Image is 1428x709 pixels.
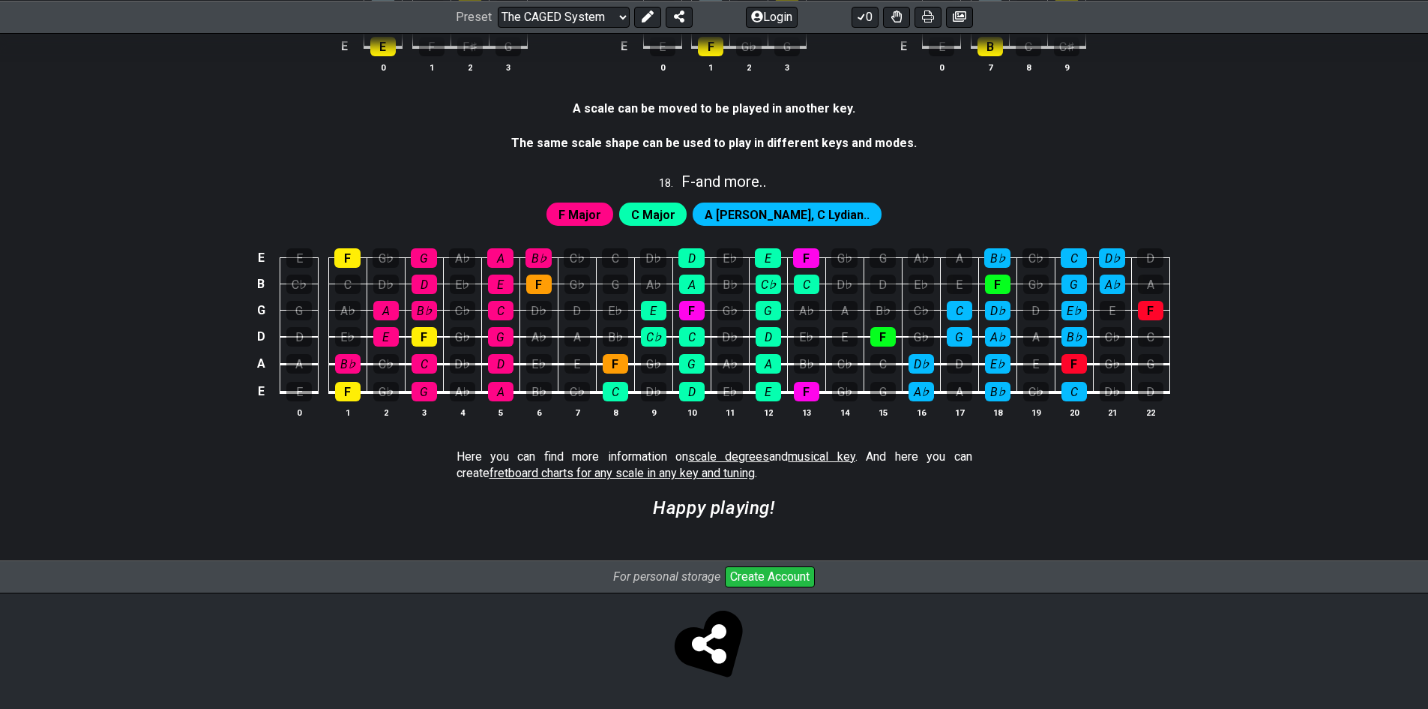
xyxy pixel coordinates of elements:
div: C♭ [832,354,858,374]
div: E [564,354,590,374]
div: E [488,275,513,294]
div: B♭ [603,327,628,347]
div: D [678,248,705,268]
th: 9 [1048,59,1086,75]
td: G [252,297,270,323]
div: E♭ [335,327,361,347]
div: A♭ [641,275,666,294]
div: G♭ [564,275,590,294]
span: F - and more.. [681,173,767,191]
div: G♭ [909,327,934,347]
button: Login [746,6,798,27]
th: 0 [364,59,402,75]
div: C♭ [1022,248,1049,268]
div: D [1023,301,1049,320]
th: 7 [971,59,1010,75]
div: A [832,301,858,320]
div: E [755,248,781,268]
div: B♭ [526,382,552,401]
div: D [679,382,705,401]
div: D♭ [526,301,552,320]
div: C [603,382,628,401]
th: 12 [749,404,787,420]
div: E♭ [1061,301,1087,320]
div: E [286,248,313,268]
div: D♭ [450,354,475,374]
div: C [1138,327,1163,347]
div: B♭ [870,301,896,320]
th: 0 [280,404,319,420]
th: 1 [328,404,367,420]
th: 11 [711,404,749,420]
div: F [1061,354,1087,374]
div: C [412,354,437,374]
button: Create Account [725,566,815,587]
th: 2 [451,59,489,75]
th: 6 [519,404,558,420]
th: 10 [672,404,711,420]
th: 8 [1010,59,1048,75]
th: 0 [643,59,681,75]
div: F [412,327,437,347]
div: D♭ [985,301,1010,320]
div: C [1061,382,1087,401]
div: G [411,248,437,268]
div: E [832,327,858,347]
a: musical key [788,449,855,464]
div: A [1138,275,1163,294]
div: C♭ [286,275,312,294]
th: 14 [825,404,864,420]
div: A [564,327,590,347]
div: F♯ [457,37,483,56]
div: F [985,275,1010,294]
div: C [602,248,628,268]
th: 7 [558,404,596,420]
th: 19 [1016,404,1055,420]
div: E♭ [450,275,475,294]
div: C [488,301,513,320]
div: G [286,301,312,320]
th: 1 [412,59,451,75]
td: D [252,323,270,350]
div: E♭ [909,275,934,294]
div: D♭ [832,275,858,294]
div: C [870,354,896,374]
th: 5 [481,404,519,420]
div: D♭ [909,354,934,374]
div: A♭ [985,327,1010,347]
th: 18 [978,404,1016,420]
td: E [615,32,633,61]
strong: The same scale shape can be used to play in different keys and modes. [511,136,917,150]
div: D♭ [641,382,666,401]
div: C [1016,37,1041,56]
th: 22 [1131,404,1169,420]
div: G [495,37,521,56]
div: A♭ [1100,275,1125,294]
button: 0 [852,6,879,27]
th: 4 [443,404,481,420]
div: A♭ [526,327,552,347]
div: G♭ [373,248,399,268]
div: C♭ [1023,382,1049,401]
div: G [756,301,781,320]
span: 18 . [659,176,681,192]
div: E [929,37,954,56]
div: A♭ [449,248,475,268]
div: D♭ [373,275,399,294]
div: E [373,327,399,347]
th: 3 [489,59,527,75]
span: First enable full edit mode to edit [631,204,675,226]
span: First enable full edit mode to edit [558,204,601,226]
div: A♭ [450,382,475,401]
div: G♭ [717,301,743,320]
div: A [373,301,399,320]
div: D♭ [640,248,666,268]
th: 13 [787,404,825,420]
div: D [1138,382,1163,401]
div: C♭ [756,275,781,294]
div: D [488,354,513,374]
div: C [335,275,361,294]
div: G♭ [736,37,762,56]
th: 8 [596,404,634,420]
th: 2 [367,404,405,420]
